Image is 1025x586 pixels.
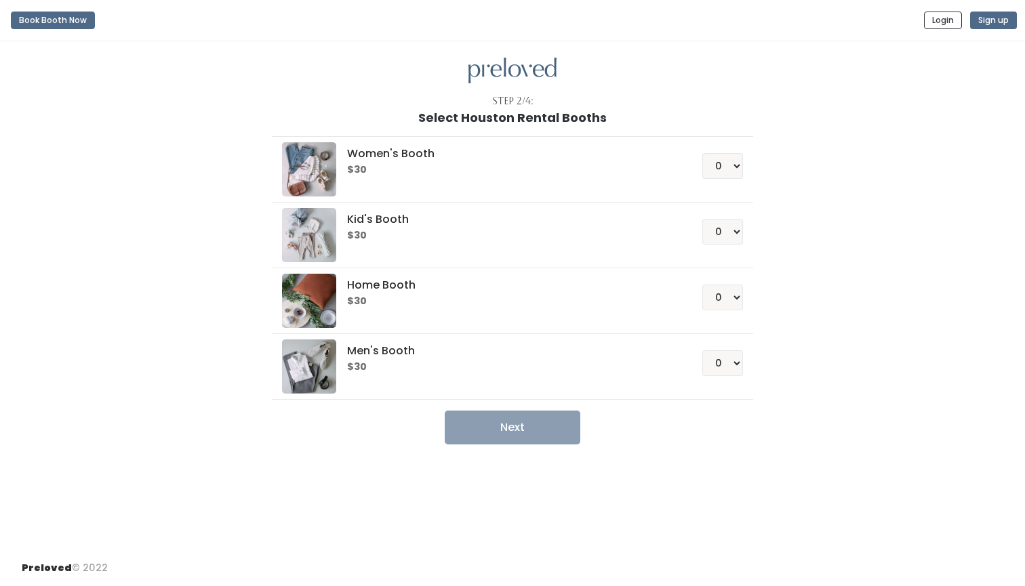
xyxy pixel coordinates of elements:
[11,12,95,29] button: Book Booth Now
[347,213,669,226] h5: Kid's Booth
[282,208,336,262] img: preloved logo
[11,5,95,35] a: Book Booth Now
[347,148,669,160] h5: Women's Booth
[445,411,580,444] button: Next
[22,561,72,574] span: Preloved
[347,279,669,291] h5: Home Booth
[347,296,669,307] h6: $30
[924,12,962,29] button: Login
[970,12,1017,29] button: Sign up
[282,339,336,394] img: preloved logo
[468,58,557,84] img: preloved logo
[492,94,534,108] div: Step 2/4:
[347,165,669,175] h6: $30
[347,345,669,357] h5: Men's Booth
[418,111,607,125] h1: Select Houston Rental Booths
[347,362,669,373] h6: $30
[22,550,108,575] div: © 2022
[347,230,669,241] h6: $30
[282,142,336,196] img: preloved logo
[282,274,336,328] img: preloved logo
